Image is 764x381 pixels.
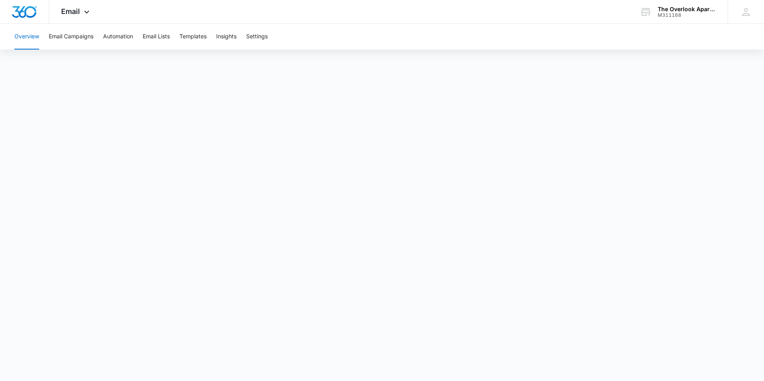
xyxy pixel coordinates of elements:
[246,24,268,50] button: Settings
[103,24,133,50] button: Automation
[216,24,237,50] button: Insights
[61,7,80,16] span: Email
[658,12,716,18] div: account id
[143,24,170,50] button: Email Lists
[179,24,207,50] button: Templates
[49,24,94,50] button: Email Campaigns
[658,6,716,12] div: account name
[14,24,39,50] button: Overview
